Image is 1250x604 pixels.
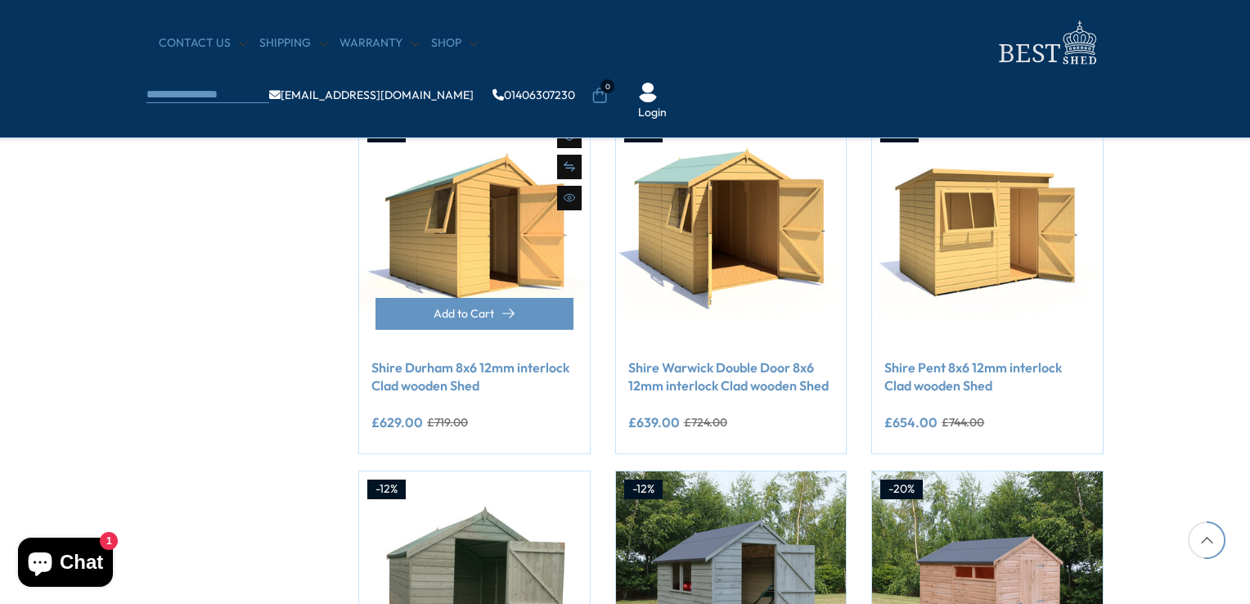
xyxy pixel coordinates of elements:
[989,16,1104,70] img: logo
[600,79,614,93] span: 0
[431,35,478,52] a: Shop
[628,416,680,429] ins: £639.00
[884,416,937,429] ins: £654.00
[159,35,247,52] a: CONTACT US
[638,105,667,121] a: Login
[367,480,406,499] div: -12%
[624,480,663,499] div: -12%
[942,417,984,428] del: £744.00
[638,83,658,102] img: User Icon
[880,480,923,499] div: -20%
[427,417,468,428] del: £719.00
[872,115,1103,346] img: Shire Pent 8x6 12mm interlock Clad wooden Shed - Best Shed
[684,417,727,428] del: £724.00
[591,88,608,104] a: 0
[259,35,327,52] a: Shipping
[492,89,575,101] a: 01406307230
[371,358,578,395] a: Shire Durham 8x6 12mm interlock Clad wooden Shed
[434,308,494,319] span: Add to Cart
[269,89,474,101] a: [EMAIL_ADDRESS][DOMAIN_NAME]
[371,416,423,429] ins: £629.00
[884,358,1090,395] a: Shire Pent 8x6 12mm interlock Clad wooden Shed
[339,35,419,52] a: Warranty
[375,298,573,330] button: Add to Cart
[628,358,834,395] a: Shire Warwick Double Door 8x6 12mm interlock Clad wooden Shed
[13,538,118,591] inbox-online-store-chat: Shopify online store chat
